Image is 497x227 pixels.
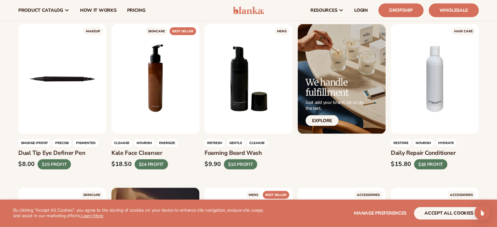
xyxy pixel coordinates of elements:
span: nourish [134,139,155,147]
div: $9.90 [205,161,221,168]
div: $24 PROFIT [135,159,168,170]
span: cleanse [111,139,132,147]
img: logo [233,7,264,14]
div: $15.80 [391,161,411,168]
button: Manage preferences [354,207,406,219]
span: hydrate [436,139,456,147]
a: Explore [306,115,339,126]
span: energize [157,139,178,147]
div: $18 PROFIT [414,159,447,170]
span: gentle [227,139,245,147]
button: accept all cookies [414,207,484,219]
h3: Daily repair conditioner [391,150,479,157]
div: $8.00 [18,161,35,168]
div: $18.50 [111,161,132,168]
div: $10 PROFIT [224,159,257,170]
a: Learn More [81,213,103,219]
div: $15 PROFIT [38,159,71,170]
span: pigmented [74,139,98,147]
span: Smudge-proof [18,139,51,147]
span: LOGIN [354,8,368,13]
span: precise [53,139,72,147]
h2: We handle fulfillment [306,77,386,98]
p: Just add your brand, let us do the rest. [306,100,386,111]
h3: Kale face cleanser [111,150,199,157]
span: pricing [127,8,145,13]
a: Wholesale [429,4,479,17]
span: resources [310,8,337,13]
h3: Foaming beard wash [205,150,292,157]
span: product catalog [18,8,63,13]
span: Manage preferences [354,210,406,216]
p: By clicking "Accept All Cookies", you agree to the storing of cookies on your device to enhance s... [13,208,271,219]
span: cleanse [247,139,267,147]
div: Open Intercom Messenger [474,205,490,220]
span: NOURISH [413,139,434,147]
span: restore [391,139,411,147]
span: How It Works [80,8,117,13]
span: refresh [205,139,225,147]
h3: Dual tip eye definer pen [18,150,106,157]
a: Dropship [378,4,423,17]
